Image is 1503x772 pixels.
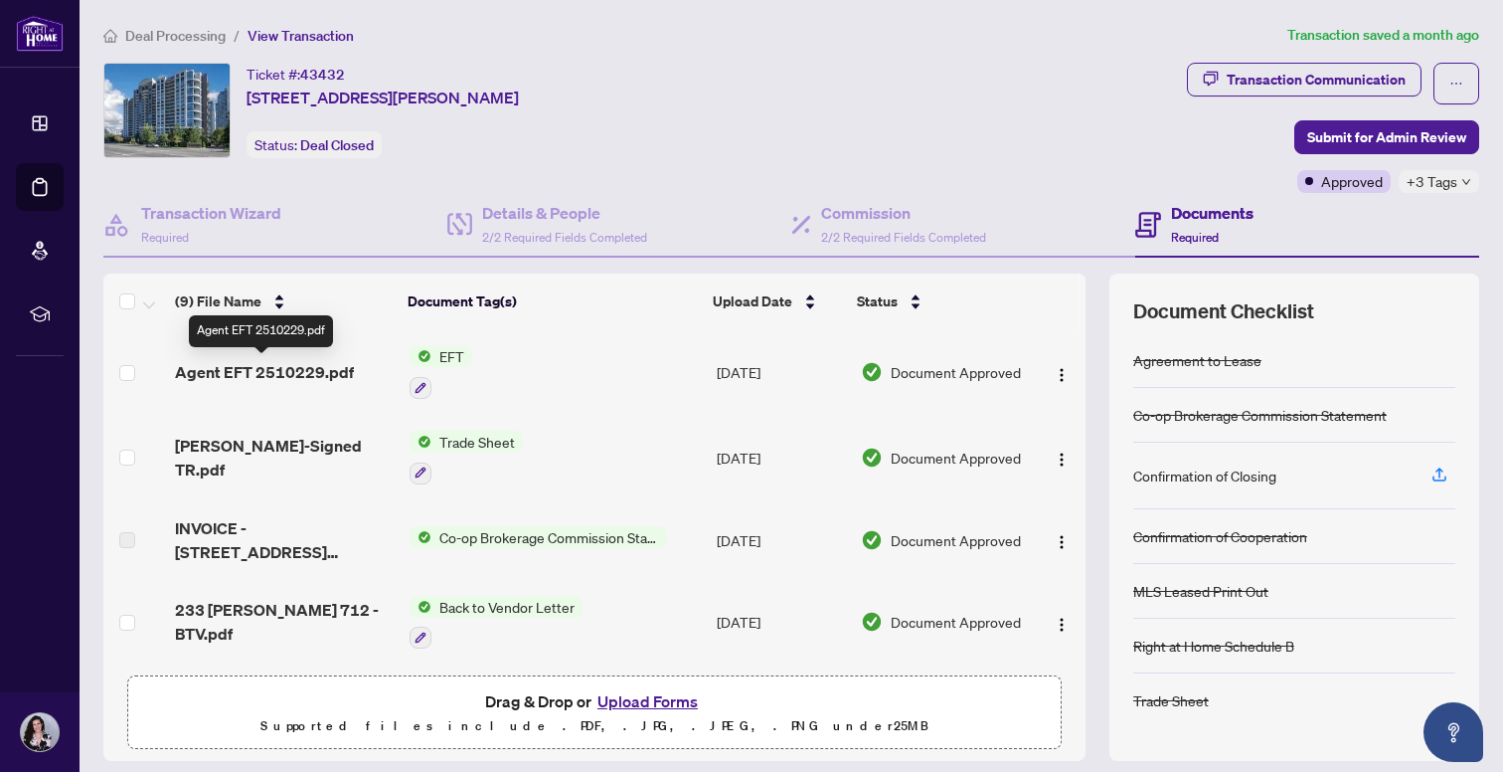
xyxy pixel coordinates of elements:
[861,529,883,551] img: Document Status
[1054,452,1070,468] img: Logo
[1307,121,1466,153] span: Submit for Admin Review
[128,676,1061,750] span: Drag & Drop orUpload FormsSupported files include .PDF, .JPG, .JPEG, .PNG under25MB
[861,611,883,633] img: Document Status
[1227,64,1406,96] div: Transaction Communication
[713,290,792,312] span: Upload Date
[891,361,1021,383] span: Document Approved
[410,431,431,453] img: Status Icon
[891,611,1021,633] span: Document Approved
[1407,170,1457,193] span: +3 Tags
[103,29,117,43] span: home
[410,596,431,618] img: Status Icon
[1133,689,1209,711] div: Trade Sheet
[1046,524,1078,556] button: Logo
[410,526,667,548] button: Status IconCo-op Brokerage Commission Statement
[410,526,431,548] img: Status Icon
[709,580,854,666] td: [DATE]
[591,688,704,714] button: Upload Forms
[891,529,1021,551] span: Document Approved
[400,274,704,329] th: Document Tag(s)
[1054,367,1070,383] img: Logo
[175,434,394,482] span: [PERSON_NAME]-Signed TR.pdf
[175,598,394,646] span: 233 [PERSON_NAME] 712 - BTV.pdf
[1133,404,1387,426] div: Co-op Brokerage Commission Statement
[482,201,647,225] h4: Details & People
[1046,606,1078,638] button: Logo
[16,15,64,52] img: logo
[247,86,519,109] span: [STREET_ADDRESS][PERSON_NAME]
[410,431,523,484] button: Status IconTrade Sheet
[857,290,898,312] span: Status
[247,131,382,158] div: Status:
[189,315,333,347] div: Agent EFT 2510229.pdf
[482,230,647,245] span: 2/2 Required Fields Completed
[705,274,849,329] th: Upload Date
[821,230,986,245] span: 2/2 Required Fields Completed
[141,201,281,225] h4: Transaction Wizard
[1133,525,1307,547] div: Confirmation of Cooperation
[1054,617,1070,633] img: Logo
[1046,356,1078,388] button: Logo
[821,201,986,225] h4: Commission
[431,345,472,367] span: EFT
[1133,349,1261,371] div: Agreement to Lease
[234,24,240,47] li: /
[141,230,189,245] span: Required
[1046,442,1078,474] button: Logo
[1449,77,1463,91] span: ellipsis
[1294,120,1479,154] button: Submit for Admin Review
[1171,230,1219,245] span: Required
[104,64,230,157] img: IMG-C12196527_1.jpg
[431,596,583,618] span: Back to Vendor Letter
[248,27,354,45] span: View Transaction
[125,27,226,45] span: Deal Processing
[431,526,667,548] span: Co-op Brokerage Commission Statement
[1171,201,1253,225] h4: Documents
[175,516,394,564] span: INVOICE - [STREET_ADDRESS][PERSON_NAME]pdf
[1287,24,1479,47] article: Transaction saved a month ago
[861,447,883,469] img: Document Status
[1133,635,1294,657] div: Right at Home Schedule B
[1461,177,1471,187] span: down
[300,136,374,154] span: Deal Closed
[247,63,345,86] div: Ticket #:
[175,360,354,384] span: Agent EFT 2510229.pdf
[175,290,261,312] span: (9) File Name
[1187,63,1421,96] button: Transaction Communication
[1133,580,1268,602] div: MLS Leased Print Out
[431,431,523,453] span: Trade Sheet
[140,714,1049,738] p: Supported files include .PDF, .JPG, .JPEG, .PNG under 25 MB
[709,665,854,750] td: [DATE]
[709,329,854,415] td: [DATE]
[167,274,401,329] th: (9) File Name
[861,361,883,383] img: Document Status
[485,688,704,714] span: Drag & Drop or
[21,713,59,751] img: Profile Icon
[1133,465,1276,486] div: Confirmation of Closing
[1321,170,1383,192] span: Approved
[1423,702,1483,762] button: Open asap
[709,415,854,500] td: [DATE]
[300,66,345,84] span: 43432
[410,345,431,367] img: Status Icon
[1054,534,1070,550] img: Logo
[1133,297,1314,325] span: Document Checklist
[410,596,583,650] button: Status IconBack to Vendor Letter
[410,345,472,399] button: Status IconEFT
[891,447,1021,469] span: Document Approved
[849,274,1029,329] th: Status
[709,500,854,580] td: [DATE]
